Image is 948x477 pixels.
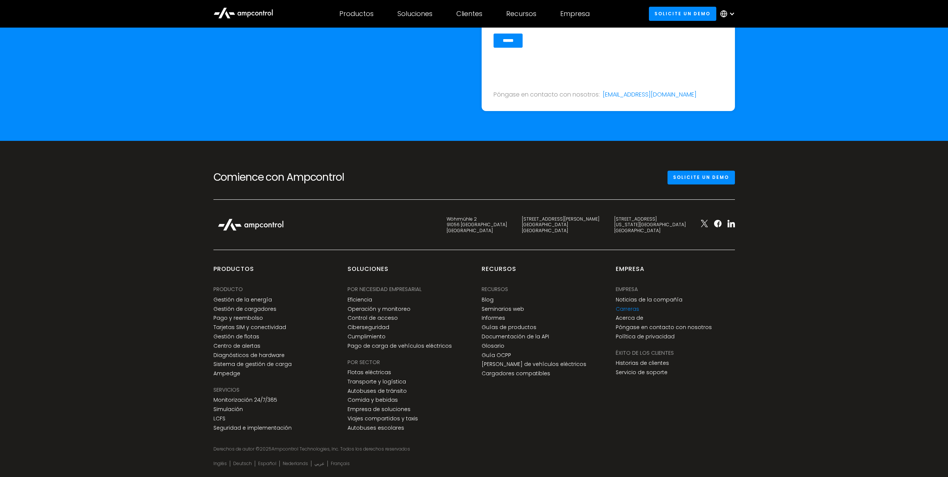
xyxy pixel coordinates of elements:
[397,10,432,18] div: Soluciones
[482,334,549,340] a: Documentación de la API
[447,216,507,234] div: Wöhrmühle 2 91056 [GEOGRAPHIC_DATA] [GEOGRAPHIC_DATA]
[213,265,254,279] div: productos
[506,10,536,18] div: Recursos
[616,306,639,312] a: Carreras
[348,265,389,279] div: Soluciones
[213,446,735,452] div: Derechos de autor © Ampcontrol Technologies, Inc. Todos los derechos reservados
[560,10,590,18] div: Empresa
[213,361,292,367] a: Sistema de gestión de carga
[213,297,272,303] a: Gestión de la energía
[213,406,243,413] a: Simulación
[482,324,536,331] a: Guías de productos
[348,406,410,413] a: Empresa de soluciones
[348,306,410,312] a: Operación y monitoreo
[314,461,324,467] a: عربي
[494,91,600,99] div: Póngase en contacto con nosotros:
[616,297,682,303] a: Noticias de la compañía
[260,446,272,452] span: 2025
[348,397,398,403] a: Comida y bebidas
[482,315,505,321] a: Informes
[258,461,276,467] a: Español
[649,7,716,20] a: Solicite un demo
[213,215,288,235] img: Ampcontrol Logo
[482,361,586,367] a: [PERSON_NAME] de vehículos eléctricos
[348,324,389,331] a: Ciberseguridad
[348,379,406,385] a: Transporte y logística
[482,343,504,349] a: Glosario
[331,461,350,467] a: Français
[339,10,374,18] div: Productos
[213,171,377,184] h2: Comience con Ampcontrol
[213,386,240,394] div: SERVICIOS
[616,360,669,366] a: Historias de clientes
[614,216,686,234] div: [STREET_ADDRESS] [US_STATE][GEOGRAPHIC_DATA] [GEOGRAPHIC_DATA]
[213,352,285,358] a: Diagnósticos de hardware
[348,369,391,376] a: Flotas eléctricas
[616,369,668,376] a: Servicio de soporte
[616,334,675,340] a: Política de privacidad
[348,334,386,340] a: Cumplimiento
[616,265,644,279] div: Empresa
[482,306,524,312] a: Seminarios web
[233,461,252,467] a: Deutsch
[348,425,404,431] a: Autobuses escolares
[456,10,482,18] div: Clientes
[348,315,398,321] a: Control de acceso
[616,349,674,357] div: Éxito de los clientes
[616,315,643,321] a: Acerca de
[213,306,276,312] a: Gestión de cargadores
[213,285,243,293] div: PRODUCTO
[482,370,550,377] a: Cargadores compatibles
[213,425,292,431] a: Seguridad e implementación
[348,343,452,349] a: Pago de carga de vehículos eléctricos
[482,297,494,303] a: Blog
[283,461,308,467] a: Nederlands
[348,285,422,293] div: POR NECESIDAD EMPRESARIAL
[616,285,638,293] div: Empresa
[482,265,516,279] div: Recursos
[213,324,286,331] a: Tarjetas SIM y conectividad
[213,416,225,422] a: LCFS
[668,171,735,184] a: Solicite un demo
[348,358,380,366] div: POR SECTOR
[213,343,260,349] a: Centro de alertas
[213,370,240,377] a: Ampedge
[213,315,263,321] a: Pago y reembolso
[213,397,277,403] a: Monitorización 24/7/365
[348,388,407,394] a: Autobuses de tránsito
[213,461,227,467] a: Inglés
[603,91,697,99] a: [EMAIL_ADDRESS][DOMAIN_NAME]
[213,334,259,340] a: Gestión de flotas
[482,352,511,358] a: Guía OCPP
[522,216,599,234] div: [STREET_ADDRESS][PERSON_NAME] [GEOGRAPHIC_DATA] [GEOGRAPHIC_DATA]
[616,324,712,331] a: Póngase en contacto con nosotros
[482,285,508,293] div: Recursos
[348,297,372,303] a: Eficiencia
[348,416,418,422] a: Viajes compartidos y taxis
